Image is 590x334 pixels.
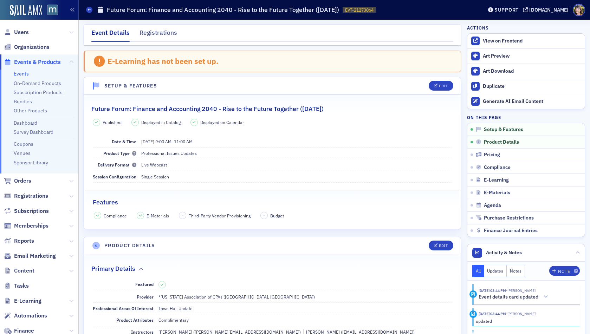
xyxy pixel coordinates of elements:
[98,162,136,168] span: Delivery Format
[483,38,581,44] div: View on Frontend
[137,294,154,300] span: Provider
[484,177,509,183] span: E-Learning
[484,215,534,221] span: Purchase Restrictions
[189,212,251,219] span: Third-Party Vendor Provisioning
[91,104,324,113] h2: Future Forum: Finance and Accounting 2040 - Rise to the Future Together ([DATE])
[263,213,265,218] span: –
[47,5,58,15] img: SailAMX
[506,311,536,316] span: Dee Sullivan
[558,269,570,273] div: Note
[472,265,484,277] button: All
[93,174,136,179] span: Session Configuration
[14,282,29,290] span: Tasks
[484,152,500,158] span: Pricing
[14,129,53,135] a: Survey Dashboard
[10,5,42,16] img: SailAMX
[467,114,585,120] h4: On this page
[104,212,127,219] span: Compliance
[14,297,41,305] span: E-Learning
[103,150,136,156] span: Product Type
[147,212,169,219] span: E-Materials
[484,190,510,196] span: E-Materials
[4,28,29,36] a: Users
[4,207,49,215] a: Subscriptions
[523,7,571,12] button: [DOMAIN_NAME]
[174,139,193,144] time: 11:00 AM
[14,141,33,147] a: Coupons
[4,237,34,245] a: Reports
[469,310,477,318] div: Update
[4,297,41,305] a: E-Learning
[479,288,506,293] time: 9/22/2025 03:44 PM
[4,192,48,200] a: Registrations
[483,68,581,74] div: Art Download
[484,139,519,145] span: Product Details
[14,222,48,230] span: Memberships
[14,267,34,275] span: Content
[573,4,585,16] span: Profile
[93,306,154,311] span: Professional Areas Of Interest
[486,249,522,256] span: Activity & Notes
[155,139,171,144] time: 9:00 AM
[91,264,135,273] h2: Primary Details
[104,82,157,90] h4: Setup & Features
[529,7,569,13] div: [DOMAIN_NAME]
[483,98,581,105] div: Generate AI Email Content
[14,237,34,245] span: Reports
[484,126,523,133] span: Setup & Features
[14,107,47,114] a: Other Products
[116,317,154,323] span: Product Attributes
[107,6,339,14] h1: Future Forum: Finance and Accounting 2040 - Rise to the Future Together ([DATE])
[141,174,169,179] span: Single Session
[14,80,61,86] a: On-Demand Products
[158,317,189,323] div: Complimentary
[140,28,177,41] div: Registrations
[4,267,34,275] a: Content
[158,305,193,312] div: Town Hall Update
[467,25,489,31] h4: Actions
[14,192,48,200] span: Registrations
[4,43,50,51] a: Organizations
[270,212,284,219] span: Budget
[469,290,477,298] div: Activity
[42,5,58,17] a: View Homepage
[14,159,48,166] a: Sponsor Library
[91,28,130,42] div: Event Details
[439,84,448,88] div: Edit
[484,164,511,171] span: Compliance
[141,139,193,144] span: –
[135,281,154,287] span: Featured
[4,282,29,290] a: Tasks
[141,162,167,168] span: Live Webcast
[467,79,585,94] button: Duplicate
[4,177,31,185] a: Orders
[483,83,581,90] div: Duplicate
[14,177,31,185] span: Orders
[14,98,32,105] a: Bundles
[4,252,56,260] a: Email Marketing
[549,266,580,276] button: Note
[4,312,47,320] a: Automations
[484,265,507,277] button: Updates
[439,244,448,248] div: Edit
[345,7,374,13] span: EVT-21273064
[104,242,155,249] h4: Product Details
[141,139,154,144] span: [DATE]
[467,94,585,109] button: Generate AI Email Content
[14,120,37,126] a: Dashboard
[14,89,63,96] a: Subscription Products
[484,228,538,234] span: Finance Journal Entries
[14,312,47,320] span: Automations
[476,318,575,324] div: updated
[483,53,581,59] div: Art Preview
[506,288,536,293] span: Dee Sullivan
[93,198,118,207] h2: Features
[112,139,136,144] span: Date & Time
[467,49,585,64] a: Art Preview
[467,34,585,48] a: View on Frontend
[14,207,49,215] span: Subscriptions
[429,81,453,91] button: Edit
[14,252,56,260] span: Email Marketing
[158,294,315,300] span: *[US_STATE] Association of CPAs ([GEOGRAPHIC_DATA], [GEOGRAPHIC_DATA])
